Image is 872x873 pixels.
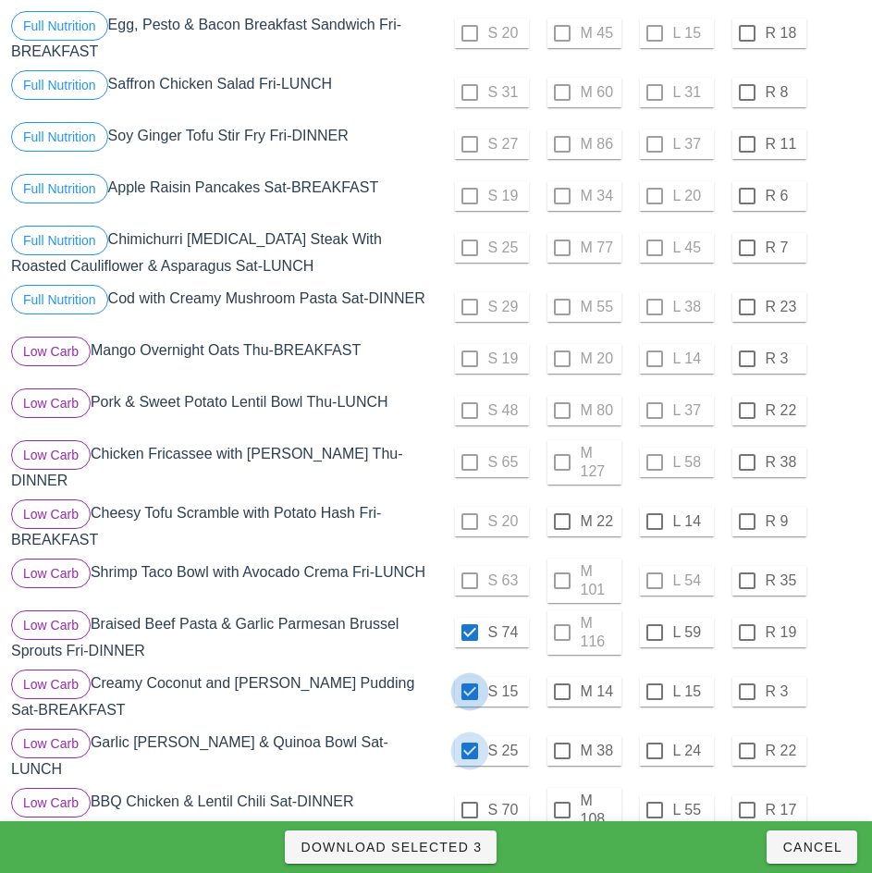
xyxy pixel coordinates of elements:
span: Low Carb [23,389,79,417]
label: M 22 [581,512,618,531]
div: Braised Beef Pasta & Garlic Parmesan Brussel Sprouts Fri-DINNER [7,607,436,666]
label: M 14 [581,682,618,701]
label: R 35 [766,572,803,590]
label: S 25 [488,742,525,760]
div: Garlic [PERSON_NAME] & Quinoa Bowl Sat-LUNCH [7,725,436,784]
div: Creamy Coconut and [PERSON_NAME] Pudding Sat-BREAKFAST [7,666,436,725]
div: Apple Raisin Pancakes Sat-BREAKFAST [7,170,436,222]
span: Full Nutrition [23,12,96,40]
div: Pork & Sweet Potato Lentil Bowl Thu-LUNCH [7,385,436,436]
div: Cod with Creamy Mushroom Pasta Sat-DINNER [7,281,436,333]
label: L 24 [673,742,710,760]
button: Download Selected 3 [285,830,497,864]
label: R 3 [766,350,803,368]
span: Low Carb [23,500,79,528]
div: Cheesy Tofu Scramble with Potato Hash Fri-BREAKFAST [7,496,436,555]
label: L 59 [673,623,710,642]
div: Saffron Chicken Salad Fri-LUNCH [7,67,436,118]
div: Egg, Pesto & Bacon Breakfast Sandwich Fri-BREAKFAST [7,7,436,67]
label: L 55 [673,801,710,819]
div: Soy Ginger Tofu Stir Fry Fri-DINNER [7,118,436,170]
label: R 23 [766,298,803,316]
label: R 22 [766,742,803,760]
label: R 8 [766,83,803,102]
label: S 70 [488,801,525,819]
span: Full Nutrition [23,123,96,151]
span: Full Nutrition [23,227,96,254]
label: R 3 [766,682,803,701]
label: R 7 [766,239,803,257]
span: Full Nutrition [23,71,96,99]
button: Cancel [767,830,857,864]
label: R 19 [766,623,803,642]
span: Low Carb [23,789,79,817]
span: Download Selected 3 [300,840,482,855]
label: M 108 [581,792,618,829]
label: R 38 [766,453,803,472]
div: Chimichurri [MEDICAL_DATA] Steak With Roasted Cauliflower & Asparagus Sat-LUNCH [7,222,436,281]
span: Low Carb [23,670,79,698]
label: R 11 [766,135,803,154]
label: M 38 [581,742,618,760]
span: Low Carb [23,559,79,587]
span: Low Carb [23,730,79,757]
label: R 22 [766,401,803,420]
span: Cancel [781,840,842,855]
span: Full Nutrition [23,286,96,314]
div: Shrimp Taco Bowl with Avocado Crema Fri-LUNCH [7,555,436,607]
div: BBQ Chicken & Lentil Chili Sat-DINNER [7,784,436,836]
span: Low Carb [23,611,79,639]
label: S 15 [488,682,525,701]
label: R 18 [766,24,803,43]
span: Full Nutrition [23,175,96,203]
label: L 15 [673,682,710,701]
div: Mango Overnight Oats Thu-BREAKFAST [7,333,436,385]
span: Low Carb [23,338,79,365]
label: R 9 [766,512,803,531]
div: Chicken Fricassee with [PERSON_NAME] Thu-DINNER [7,436,436,496]
label: R 17 [766,801,803,819]
span: Low Carb [23,441,79,469]
label: R 6 [766,187,803,205]
label: S 74 [488,623,525,642]
label: L 14 [673,512,710,531]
